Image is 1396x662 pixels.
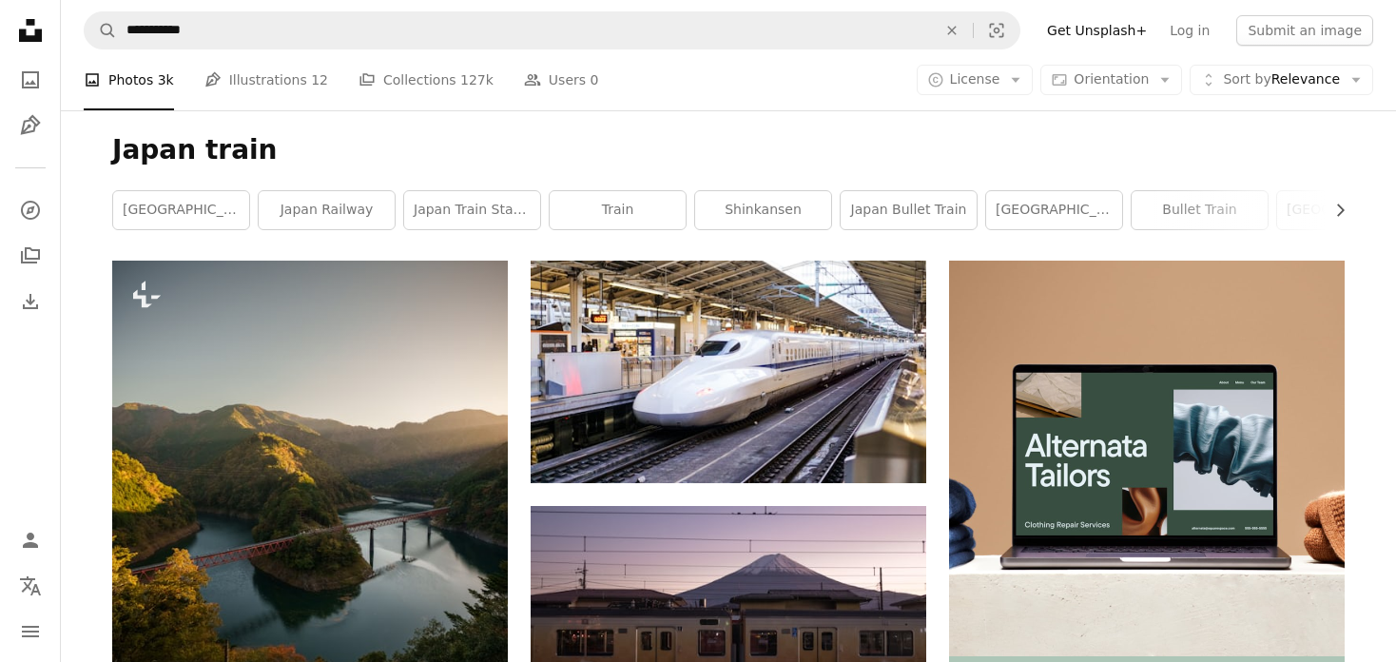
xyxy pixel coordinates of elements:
span: Orientation [1074,71,1149,87]
button: scroll list to the right [1323,191,1345,229]
a: time lapse photography of white train [531,362,926,380]
a: Collections 127k [359,49,494,110]
a: Users 0 [524,49,599,110]
span: 12 [311,69,328,90]
a: Illustrations [11,107,49,145]
button: Language [11,567,49,605]
form: Find visuals sitewide [84,11,1020,49]
a: [GEOGRAPHIC_DATA] [986,191,1122,229]
span: 127k [460,69,494,90]
a: japan train station [404,191,540,229]
a: Illustrations 12 [204,49,328,110]
span: 0 [591,69,599,90]
button: Search Unsplash [85,12,117,49]
a: Explore [11,191,49,229]
a: Collections [11,237,49,275]
a: Log in / Sign up [11,521,49,559]
img: time lapse photography of white train [531,261,926,483]
button: Clear [931,12,973,49]
button: Sort byRelevance [1190,65,1373,95]
a: Get Unsplash+ [1036,15,1158,46]
button: Orientation [1040,65,1182,95]
a: Download History [11,282,49,321]
a: a bridge over a river surrounded by mountains [112,508,508,525]
a: beige train during day [531,608,926,625]
a: japan bullet train [841,191,977,229]
button: Menu [11,613,49,651]
a: japan railway [259,191,395,229]
a: Photos [11,61,49,99]
a: bullet train [1132,191,1268,229]
button: Visual search [974,12,1019,49]
span: License [950,71,1000,87]
button: License [917,65,1034,95]
span: Relevance [1223,70,1340,89]
button: Submit an image [1236,15,1373,46]
a: Log in [1158,15,1221,46]
img: file-1707885205802-88dd96a21c72image [949,261,1345,656]
span: Sort by [1223,71,1270,87]
a: train [550,191,686,229]
a: [GEOGRAPHIC_DATA] [113,191,249,229]
a: shinkansen [695,191,831,229]
h1: Japan train [112,133,1345,167]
